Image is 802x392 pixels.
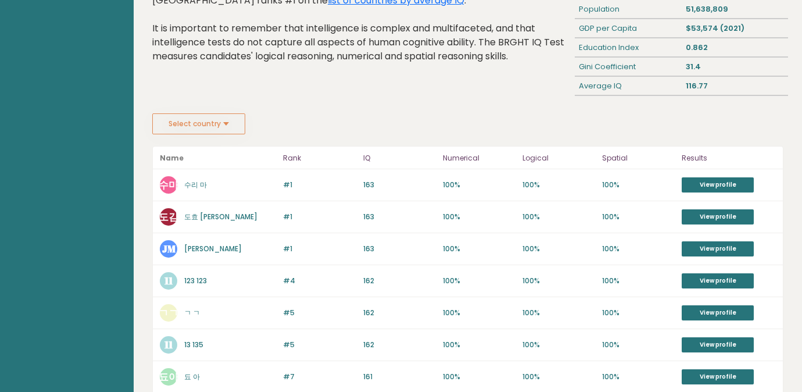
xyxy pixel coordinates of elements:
[363,180,436,190] p: 163
[159,370,179,383] text: 됴아
[159,306,178,319] text: ㄱㄱ
[522,212,595,222] p: 100%
[682,241,754,256] a: View profile
[682,177,754,193] a: View profile
[682,151,776,165] p: Results
[283,372,356,382] p: #7
[522,308,595,318] p: 100%
[443,212,515,222] p: 100%
[184,212,257,222] a: 도효 [PERSON_NAME]
[602,244,675,254] p: 100%
[602,372,675,382] p: 100%
[164,338,173,351] text: 11
[522,180,595,190] p: 100%
[682,305,754,320] a: View profile
[184,340,203,350] a: 13 135
[443,276,515,286] p: 100%
[159,178,179,191] text: 수마
[575,77,682,95] div: Average IQ
[522,244,595,254] p: 100%
[443,151,515,165] p: Numerical
[184,276,207,286] a: 123 123
[363,151,436,165] p: IQ
[602,151,675,165] p: Spatial
[522,340,595,350] p: 100%
[681,58,788,76] div: 31.4
[522,151,595,165] p: Logical
[575,58,682,76] div: Gini Coefficient
[681,19,788,38] div: $53,574 (2021)
[681,38,788,57] div: 0.862
[283,340,356,350] p: #5
[602,180,675,190] p: 100%
[283,151,356,165] p: Rank
[522,372,595,382] p: 100%
[283,180,356,190] p: #1
[681,77,788,95] div: 116.77
[283,212,356,222] p: #1
[363,340,436,350] p: 162
[682,337,754,352] a: View profile
[184,308,200,318] a: ㄱ ㄱ
[602,308,675,318] p: 100%
[283,308,356,318] p: #5
[159,210,178,223] text: 도김
[162,242,176,255] text: JM
[363,308,436,318] p: 162
[602,212,675,222] p: 100%
[443,180,515,190] p: 100%
[184,244,242,254] a: [PERSON_NAME]
[575,19,682,38] div: GDP per Capita
[602,340,675,350] p: 100%
[363,212,436,222] p: 163
[443,340,515,350] p: 100%
[443,308,515,318] p: 100%
[363,372,436,382] p: 161
[602,276,675,286] p: 100%
[682,209,754,224] a: View profile
[184,372,200,382] a: 됴 아
[152,113,245,134] button: Select country
[283,276,356,286] p: #4
[682,369,754,384] a: View profile
[184,180,207,190] a: 수리 마
[363,276,436,286] p: 162
[522,276,595,286] p: 100%
[575,38,682,57] div: Education Index
[443,372,515,382] p: 100%
[160,153,184,163] b: Name
[164,274,173,287] text: 11
[283,244,356,254] p: #1
[363,244,436,254] p: 163
[682,273,754,288] a: View profile
[443,244,515,254] p: 100%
